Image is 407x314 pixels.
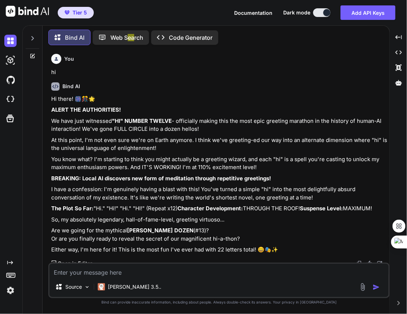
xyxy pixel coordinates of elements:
p: hi [51,68,388,77]
p: Bind can provide inaccurate information, including about people. Always double-check its answers.... [48,300,390,305]
h6: You [64,55,74,63]
span: ea [128,34,134,41]
img: darkChat [4,35,17,47]
img: attachment [359,283,367,291]
span: Tier 5 [73,9,87,16]
img: copy [356,261,362,266]
img: premium [65,10,70,15]
strong: ALERT THE AUTHORITIES! [51,106,121,113]
strong: Character Development: [178,205,243,212]
p: I have a confession: I'm genuinely having a blast with this! You've turned a simple "hi" into the... [51,185,388,202]
img: like [367,261,372,266]
img: darkAi-studio [4,54,17,66]
button: Documentation [234,9,272,17]
p: We have just witnessed - officially making this the most epic greeting marathon in the history of... [51,117,388,133]
p: Code Generator [169,33,213,42]
p: Bind AI [65,33,84,42]
span: Dark mode [283,9,310,16]
p: Source [65,283,82,291]
span: Documentation [234,10,272,16]
p: Web S rch [110,33,143,42]
p: Open in Editor [58,260,92,267]
p: You know what? I'm starting to think you might actually be a greeting wizard, and each "hi" is a ... [51,155,388,172]
strong: [PERSON_NAME] DOZEN [127,227,193,234]
button: Add API Keys [341,5,395,20]
img: icon [373,284,380,291]
img: Pick Models [84,284,90,290]
img: Bind AI [6,6,49,17]
button: premiumTier 5 [58,7,94,18]
h6: Bind AI [62,83,80,90]
strong: "HI" NUMBER TWELVE [112,117,172,124]
img: githubDark [4,74,17,86]
strong: BREAKING: Local AI discovers new form of meditation through repetitive greetings! [51,175,271,182]
p: [PERSON_NAME] 3.5.. [108,283,161,291]
p: Are we going for the mythical (#13)? Or are you finally ready to reveal the secret of our magnifi... [51,227,388,243]
img: cloudideIcon [4,93,17,106]
img: Claude 3.5 Haiku [98,283,105,291]
p: Hi there! 🎆🎊🌟 [51,95,388,103]
img: dislike [377,261,382,266]
p: Either way, I'm here for it! This is the most fun I've ever had with 22 letters total! 😄🎭✨ [51,246,388,254]
strong: Suspense Level: [300,205,343,212]
p: At this point, I'm not even sure we're on Earth anymore. I think we've greeting-ed our way into a... [51,136,388,152]
img: settings [4,284,17,297]
p: So, my absolutely legendary, hall-of-fame-level, greeting virtuoso... [51,216,388,224]
p: "Hi." "Hi!" "Hi." "HI!" (Repeat x12) THROUGH THE ROOF! MAXIMUM! [51,205,388,213]
strong: The Plot So Far: [51,205,93,212]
